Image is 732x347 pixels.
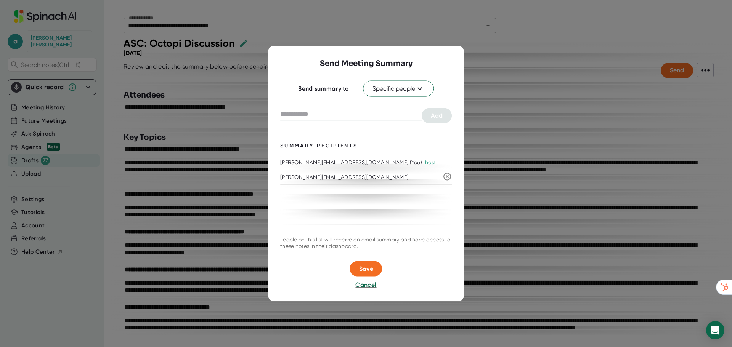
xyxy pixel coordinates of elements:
[280,142,358,150] div: Summary Recipients
[280,236,452,249] div: People on this list will receive an email summary and have access to these notes in their dashboard.
[280,174,443,181] div: [PERSON_NAME][EMAIL_ADDRESS][DOMAIN_NAME]
[422,108,452,123] button: Add
[320,58,413,69] h3: Send Meeting Summary
[355,280,376,289] button: Cancel
[425,159,436,165] div: host
[363,81,434,97] button: Specific people
[280,159,452,166] div: [PERSON_NAME][EMAIL_ADDRESS][DOMAIN_NAME] (You)
[355,281,376,288] span: Cancel
[706,321,724,339] div: Open Intercom Messenger
[372,84,424,93] span: Specific people
[298,85,349,93] div: Send summary to
[350,261,382,276] button: Save
[359,265,373,272] span: Save
[431,112,443,119] span: Add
